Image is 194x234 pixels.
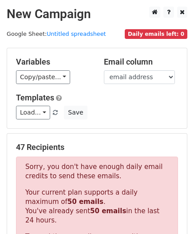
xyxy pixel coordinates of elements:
p: Your current plan supports a daily maximum of . You've already sent in the last 24 hours. [25,188,169,225]
h5: Variables [16,57,91,67]
a: Load... [16,106,50,119]
a: Copy/paste... [16,70,70,84]
h5: 47 Recipients [16,142,178,152]
strong: 50 emails [90,207,126,215]
a: Templates [16,93,54,102]
h5: Email column [104,57,178,67]
strong: 50 emails [67,198,103,206]
iframe: Chat Widget [150,192,194,234]
button: Save [64,106,87,119]
span: Daily emails left: 0 [125,29,187,39]
a: Untitled spreadsheet [47,31,106,37]
h2: New Campaign [7,7,187,22]
small: Google Sheet: [7,31,106,37]
p: Sorry, you don't have enough daily email credits to send these emails. [25,162,169,181]
a: Daily emails left: 0 [125,31,187,37]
